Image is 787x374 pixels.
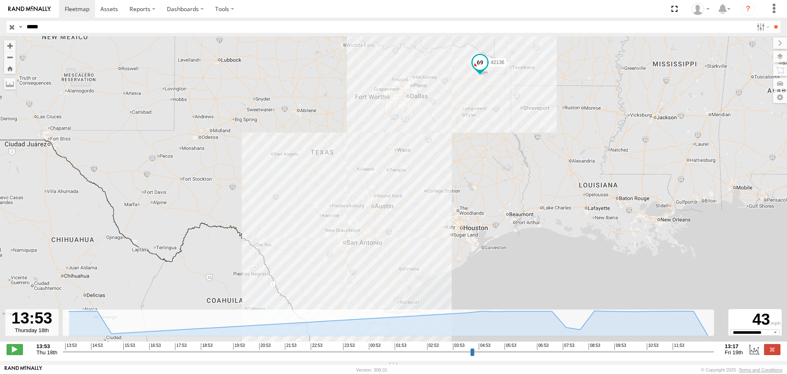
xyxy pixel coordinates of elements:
span: 04:53 [479,343,490,350]
a: Visit our Website [5,366,42,374]
label: Measure [4,78,16,89]
button: Zoom in [4,40,16,51]
label: Search Filter Options [753,21,771,33]
span: 02:53 [427,343,439,350]
label: Play/Stop [7,344,23,355]
label: Search Query [17,21,24,33]
span: 42136 [491,59,504,65]
img: rand-logo.svg [8,6,51,12]
div: Version: 308.01 [356,367,387,372]
span: 17:53 [175,343,187,350]
span: 21:53 [285,343,296,350]
span: 22:53 [311,343,322,350]
span: 08:53 [589,343,600,350]
div: 43 [730,310,780,329]
span: 10:53 [647,343,658,350]
span: 18:53 [201,343,212,350]
span: 11:53 [673,343,684,350]
a: Terms and Conditions [739,367,782,372]
span: 09:53 [614,343,626,350]
span: 03:53 [453,343,464,350]
span: 05:53 [505,343,516,350]
span: 06:53 [537,343,548,350]
label: Close [764,344,780,355]
span: Fri 19th Sep 2025 [725,349,743,356]
strong: 13:53 [36,343,57,349]
span: 19:53 [233,343,245,350]
span: Thu 18th Sep 2025 [36,349,57,356]
span: 20:53 [259,343,271,350]
span: 00:53 [369,343,380,350]
label: Map Settings [773,92,787,103]
button: Zoom Home [4,63,16,74]
div: Caseta Laredo TX [689,3,712,15]
span: 07:53 [563,343,574,350]
span: 01:53 [395,343,406,350]
span: 16:53 [149,343,161,350]
button: Zoom out [4,51,16,63]
span: 23:53 [343,343,355,350]
strong: 13:17 [725,343,743,349]
span: 14:53 [91,343,102,350]
span: 15:53 [123,343,135,350]
div: © Copyright 2025 - [701,367,782,372]
i: ? [742,2,755,16]
span: 13:53 [65,343,77,350]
